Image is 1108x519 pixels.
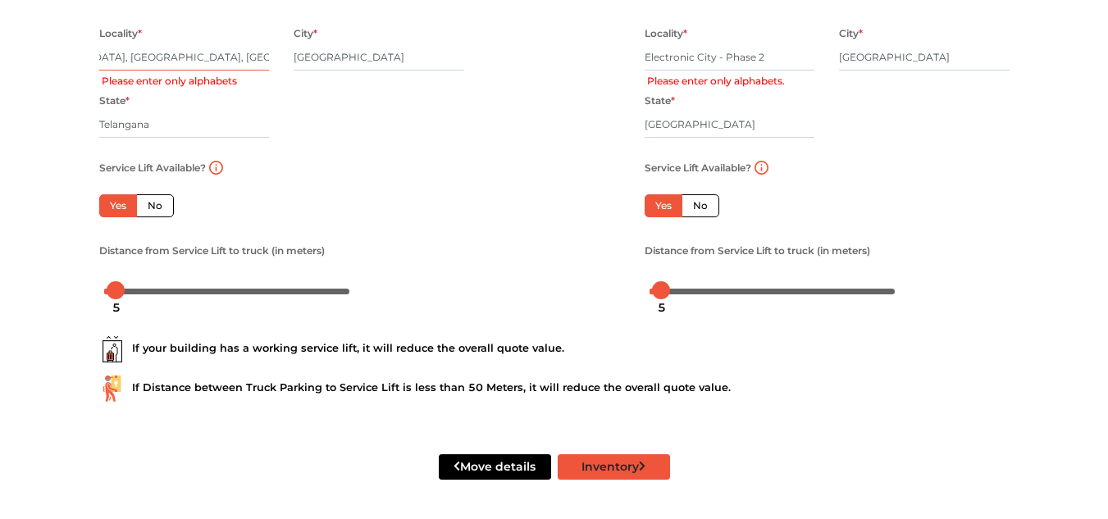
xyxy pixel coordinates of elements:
label: Please enter only alphabets. [647,74,785,89]
label: City [839,23,863,44]
img: ... [99,336,125,362]
label: No [682,194,719,217]
button: Move details [439,454,551,480]
label: No [136,194,174,217]
label: State [645,90,675,112]
label: Yes [645,194,682,217]
label: State [99,90,130,112]
label: Distance from Service Lift to truck (in meters) [645,240,870,262]
label: Service Lift Available? [99,157,206,179]
label: Please enter only alphabets [102,74,237,89]
div: If your building has a working service lift, it will reduce the overall quote value. [99,336,1010,362]
label: City [294,23,317,44]
label: Locality [99,23,142,44]
div: If Distance between Truck Parking to Service Lift is less than 50 Meters, it will reduce the over... [99,376,1010,402]
div: 5 [651,294,673,321]
label: Service Lift Available? [645,157,751,179]
img: ... [99,376,125,402]
div: 5 [106,294,127,321]
label: Yes [99,194,137,217]
button: Inventory [558,454,670,480]
label: Locality [645,23,687,44]
label: Distance from Service Lift to truck (in meters) [99,240,325,262]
